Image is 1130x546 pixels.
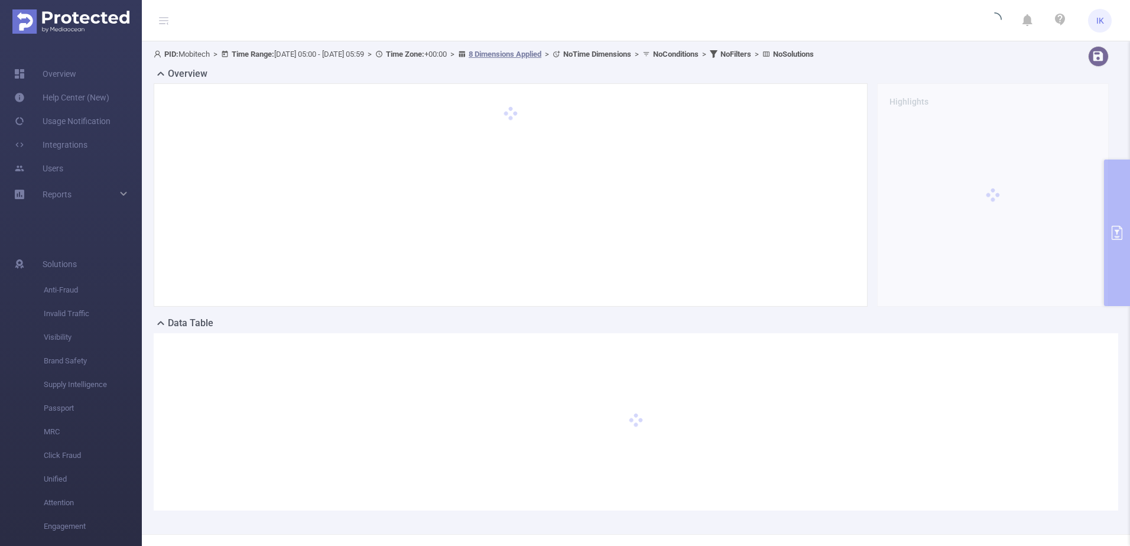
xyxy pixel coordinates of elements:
a: Usage Notification [14,109,111,133]
span: Mobitech [DATE] 05:00 - [DATE] 05:59 +00:00 [154,50,814,58]
span: Click Fraud [44,444,142,467]
span: > [447,50,458,58]
span: Reports [43,190,72,199]
i: icon: loading [988,12,1002,29]
a: Overview [14,62,76,86]
a: Help Center (New) [14,86,109,109]
a: Users [14,157,63,180]
b: No Time Dimensions [563,50,631,58]
b: No Conditions [653,50,699,58]
span: Engagement [44,515,142,538]
span: Brand Safety [44,349,142,373]
h2: Overview [168,67,207,81]
span: Supply Intelligence [44,373,142,396]
i: icon: user [154,50,164,58]
b: PID: [164,50,178,58]
span: Passport [44,396,142,420]
span: > [751,50,762,58]
u: 8 Dimensions Applied [469,50,541,58]
span: Attention [44,491,142,515]
span: Unified [44,467,142,491]
span: > [210,50,221,58]
a: Reports [43,183,72,206]
span: > [541,50,553,58]
b: No Filters [720,50,751,58]
img: Protected Media [12,9,129,34]
span: Invalid Traffic [44,302,142,326]
span: IK [1096,9,1104,32]
span: > [364,50,375,58]
span: Solutions [43,252,77,276]
span: > [699,50,710,58]
span: > [631,50,642,58]
span: Visibility [44,326,142,349]
span: Anti-Fraud [44,278,142,302]
b: Time Zone: [386,50,424,58]
b: No Solutions [773,50,814,58]
h2: Data Table [168,316,213,330]
b: Time Range: [232,50,274,58]
a: Integrations [14,133,87,157]
span: MRC [44,420,142,444]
